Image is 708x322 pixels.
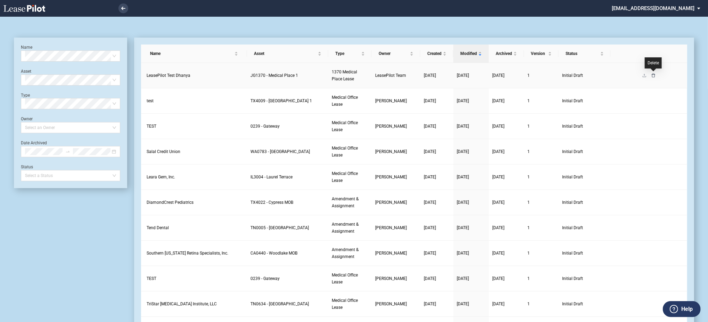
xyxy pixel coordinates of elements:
span: TEST [147,124,156,129]
span: Amendment & Assignment [332,196,359,208]
label: Asset [21,69,31,74]
span: Initial Draft [562,300,607,307]
span: [DATE] [424,200,436,205]
a: [PERSON_NAME] [375,199,417,206]
span: Type [335,50,360,57]
th: Status [559,45,611,63]
span: Owner [379,50,409,57]
span: [DATE] [492,73,504,78]
a: [PERSON_NAME] [375,174,417,180]
span: Medical Office Lease [332,146,358,158]
span: TN0634 - Physicians Park [250,301,309,306]
label: Type [21,93,30,98]
span: [DATE] [492,200,504,205]
span: 1 [527,175,530,179]
span: [DATE] [424,98,436,103]
label: Status [21,164,33,169]
span: to [65,149,70,154]
span: upload [642,73,647,78]
span: [DATE] [457,124,469,129]
span: LeasePilot Team [375,73,406,78]
span: TriStar Joint Replacement Institute, LLC [147,301,217,306]
span: swap-right [65,149,70,154]
span: [DATE] [457,225,469,230]
span: Initial Draft [562,224,607,231]
span: Medical Office Lease [332,120,358,132]
span: LeasePilot Test Dhanya [147,73,190,78]
span: [DATE] [492,175,504,179]
a: [PERSON_NAME] [375,123,417,130]
label: Date Archived [21,140,47,145]
span: [DATE] [424,251,436,256]
span: [DATE] [457,175,469,179]
span: Created [427,50,442,57]
span: [DATE] [457,276,469,281]
span: 1 [527,301,530,306]
span: Leara Gem, Inc. [147,175,175,179]
span: Reid Melton [375,251,407,256]
span: TX4009 - Southwest Plaza 1 [250,98,312,103]
span: Tend Dental [147,225,169,230]
span: Initial Draft [562,148,607,155]
span: Cara Groseth [375,276,407,281]
span: DiamondCrest Pediatrics [147,200,194,205]
span: [DATE] [424,276,436,281]
span: Medical Office Lease [332,298,358,310]
span: 0239 - Gateway [250,276,280,281]
span: 1 [527,276,530,281]
span: [DATE] [424,73,436,78]
span: [DATE] [492,225,504,230]
span: 1370 Medical Place Lease [332,70,357,81]
th: Version [524,45,559,63]
span: [DATE] [457,301,469,306]
a: [PERSON_NAME] [375,275,417,282]
span: [DATE] [424,175,436,179]
span: 1 [527,98,530,103]
span: [DATE] [424,225,436,230]
span: Archived [496,50,512,57]
span: [DATE] [457,251,469,256]
span: [DATE] [424,124,436,129]
span: [DATE] [457,73,469,78]
span: 1 [527,200,530,205]
span: 1 [527,124,530,129]
span: Initial Draft [562,250,607,257]
span: Amendment & Assignment [332,222,359,234]
span: TEST [147,276,156,281]
a: [PERSON_NAME] [375,224,417,231]
th: Owner [372,45,420,63]
span: [DATE] [492,251,504,256]
span: Leah Creathorn [375,301,407,306]
span: Salal Credit Union [147,149,180,154]
span: Reid Melton [375,124,407,129]
span: [DATE] [492,301,504,306]
span: Medical Office Lease [332,171,358,183]
th: Asset [247,45,328,63]
span: 1 [527,73,530,78]
span: Carol Barwick [375,98,407,103]
label: Help [681,305,693,314]
span: Medical Office Lease [332,273,358,284]
span: Asset [254,50,316,57]
span: Sarah Wetzel [375,149,407,154]
a: [PERSON_NAME] [375,300,417,307]
span: Heather Puckette [375,225,407,230]
span: Jennifer Arce [375,200,407,205]
span: [DATE] [457,98,469,103]
th: Archived [489,45,524,63]
label: Owner [21,116,33,121]
span: [DATE] [457,200,469,205]
span: 0239 - Gateway [250,124,280,129]
div: Delete [645,57,662,69]
button: Help [663,301,701,317]
span: delete [651,73,656,78]
span: Initial Draft [562,275,607,282]
span: TX4022 - Cypress MOB [250,200,293,205]
span: 1 [527,149,530,154]
span: [DATE] [424,149,436,154]
span: TN0005 - 8 City Blvd [250,225,309,230]
span: 1 [527,251,530,256]
span: Southern California Retina Specialists, Inc. [147,251,228,256]
a: [PERSON_NAME] [375,148,417,155]
span: [DATE] [492,98,504,103]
